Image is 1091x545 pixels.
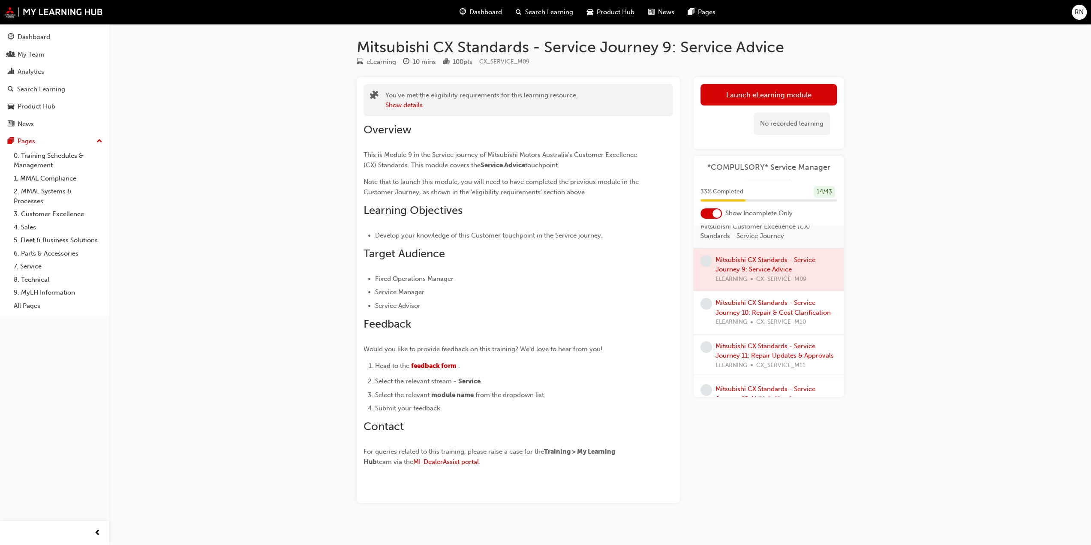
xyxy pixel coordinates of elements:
[681,3,722,21] a: pages-iconPages
[10,149,106,172] a: 0. Training Schedules & Management
[814,186,835,198] div: 14 / 43
[756,317,806,327] span: CX_SERVICE_M10
[525,161,559,169] span: touchpoint.
[475,391,546,399] span: from the dropdown list.
[698,7,715,17] span: Pages
[367,57,396,67] div: eLearning
[385,90,578,110] div: You've met the eligibility requirements for this learning resource.
[375,362,409,370] span: Head to the
[411,362,457,370] a: feedback form
[443,57,472,67] div: Points
[357,38,844,57] h1: Mitsubishi CX Standards - Service Journey 9: Service Advice
[375,275,454,283] span: Fixed Operations Manager
[413,57,436,67] div: 10 mins
[8,33,14,41] span: guage-icon
[587,7,593,18] span: car-icon
[3,29,106,45] a: Dashboard
[364,247,445,260] span: Target Audience
[385,100,423,110] button: Show details
[3,27,106,133] button: DashboardMy TeamAnalyticsSearch LearningProduct HubNews
[700,84,837,105] a: Launch eLearning module
[364,123,412,136] span: Overview
[10,299,106,313] a: All Pages
[715,299,831,316] a: Mitsubishi CX Standards - Service Journey 10: Repair & Cost Clarification
[3,81,106,97] a: Search Learning
[3,133,106,149] button: Pages
[357,58,363,66] span: learningResourceType_ELEARNING-icon
[10,247,106,260] a: 6. Parts & Accessories
[10,172,106,185] a: 1. MMAL Compliance
[597,7,634,17] span: Product Hub
[479,458,481,466] span: .
[443,58,449,66] span: podium-icon
[364,317,411,331] span: Feedback
[18,32,50,42] div: Dashboard
[700,187,743,197] span: 33 % Completed
[469,7,502,17] span: Dashboard
[18,102,55,111] div: Product Hub
[453,57,472,67] div: 100 pts
[18,119,34,129] div: News
[4,6,103,18] img: mmal
[453,3,509,21] a: guage-iconDashboard
[725,208,793,218] span: Show Incomplete Only
[364,345,603,353] span: Would you like to provide feedback on this training? We'd love to hear from you!
[658,7,674,17] span: News
[754,112,830,135] div: No recorded learning
[10,185,106,208] a: 2. MMAL Systems & Processes
[479,58,529,65] span: Learning resource code
[375,288,424,296] span: Service Manager
[375,404,442,412] span: Submit your feedback.
[756,361,805,370] span: CX_SERVICE_M11
[516,7,522,18] span: search-icon
[8,86,14,93] span: search-icon
[375,377,457,385] span: Select the relevant stream -
[700,341,712,353] span: learningRecordVerb_NONE-icon
[580,3,641,21] a: car-iconProduct Hub
[8,138,14,145] span: pages-icon
[482,377,484,385] span: .
[18,67,44,77] div: Analytics
[10,260,106,273] a: 7. Service
[403,57,436,67] div: Duration
[357,57,396,67] div: Type
[458,362,460,370] span: .
[364,448,616,466] span: Training > My Learning Hub
[18,136,35,146] div: Pages
[375,302,421,310] span: Service Advisor
[700,163,837,172] a: *COMPULSORY* Service Manager
[10,286,106,299] a: 9. MyLH Information
[377,458,413,466] span: team via the
[364,420,404,433] span: Contact
[715,317,747,327] span: ELEARNING
[364,204,463,217] span: Learning Objectives
[375,232,603,239] span: Develop your knowledge of this Customer touchpoint in the Service journey.
[10,234,106,247] a: 5. Fleet & Business Solutions
[10,221,106,234] a: 4. Sales
[648,7,655,18] span: news-icon
[460,7,466,18] span: guage-icon
[3,116,106,132] a: News
[17,84,65,94] div: Search Learning
[413,458,479,466] a: MI-DealerAssist portal
[1075,7,1084,17] span: RN
[364,178,640,196] span: Note that to launch this module, you will need to have completed the previous module in the Custo...
[8,103,14,111] span: car-icon
[3,47,106,63] a: My Team
[8,51,14,59] span: people-icon
[481,161,525,169] span: Service Advice
[8,68,14,76] span: chart-icon
[364,448,544,455] span: For queries related to this training, please raise a case for the
[715,385,815,412] a: Mitsubishi CX Standards - Service Journey 12: Vehicle Handover Scheduling
[8,120,14,128] span: news-icon
[700,384,712,396] span: learningRecordVerb_NONE-icon
[641,3,681,21] a: news-iconNews
[403,58,409,66] span: clock-icon
[431,391,474,399] span: module name
[715,342,834,360] a: Mitsubishi CX Standards - Service Journey 11: Repair Updates & Approvals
